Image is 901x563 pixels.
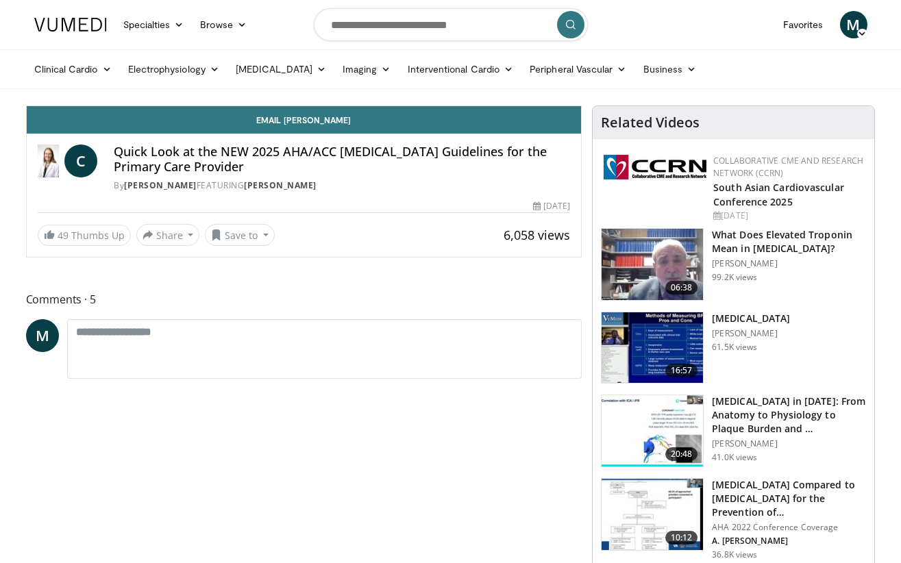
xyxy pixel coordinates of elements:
[712,328,790,339] p: [PERSON_NAME]
[712,452,757,463] p: 41.0K views
[114,145,570,174] h4: Quick Look at the NEW 2025 AHA/ACC [MEDICAL_DATA] Guidelines for the Primary Care Provider
[602,479,703,550] img: 7c0f9b53-1609-4588-8498-7cac8464d722.150x105_q85_crop-smart_upscale.jpg
[34,18,107,32] img: VuMedi Logo
[712,228,866,255] h3: What Does Elevated Troponin Mean in [MEDICAL_DATA]?
[713,155,863,179] a: Collaborative CME and Research Network (CCRN)
[712,438,866,449] p: [PERSON_NAME]
[665,281,698,295] span: 06:38
[124,179,197,191] a: [PERSON_NAME]
[840,11,867,38] a: M
[604,155,706,179] img: a04ee3ba-8487-4636-b0fb-5e8d268f3737.png.150x105_q85_autocrop_double_scale_upscale_version-0.2.png
[712,478,866,519] h3: [MEDICAL_DATA] Compared to [MEDICAL_DATA] for the Prevention of…
[665,531,698,545] span: 10:12
[602,229,703,300] img: 98daf78a-1d22-4ebe-927e-10afe95ffd94.150x105_q85_crop-smart_upscale.jpg
[38,145,60,177] img: Dr. Catherine P. Benziger
[227,55,334,83] a: [MEDICAL_DATA]
[334,55,399,83] a: Imaging
[504,227,570,243] span: 6,058 views
[521,55,634,83] a: Peripheral Vascular
[136,224,200,246] button: Share
[602,395,703,466] img: 823da73b-7a00-425d-bb7f-45c8b03b10c3.150x105_q85_crop-smart_upscale.jpg
[26,290,582,308] span: Comments 5
[244,179,317,191] a: [PERSON_NAME]
[775,11,832,38] a: Favorites
[712,258,866,269] p: [PERSON_NAME]
[665,364,698,377] span: 16:57
[205,224,275,246] button: Save to
[27,106,582,134] a: Email [PERSON_NAME]
[712,522,866,533] p: AHA 2022 Conference Coverage
[712,342,757,353] p: 61.5K views
[712,395,866,436] h3: [MEDICAL_DATA] in [DATE]: From Anatomy to Physiology to Plaque Burden and …
[192,11,255,38] a: Browse
[120,55,227,83] a: Electrophysiology
[713,181,844,208] a: South Asian Cardiovascular Conference 2025
[601,312,866,384] a: 16:57 [MEDICAL_DATA] [PERSON_NAME] 61.5K views
[712,549,757,560] p: 36.8K views
[601,114,700,131] h4: Related Videos
[635,55,705,83] a: Business
[712,272,757,283] p: 99.2K views
[601,478,866,560] a: 10:12 [MEDICAL_DATA] Compared to [MEDICAL_DATA] for the Prevention of… AHA 2022 Conference Covera...
[399,55,522,83] a: Interventional Cardio
[314,8,588,41] input: Search topics, interventions
[601,228,866,301] a: 06:38 What Does Elevated Troponin Mean in [MEDICAL_DATA]? [PERSON_NAME] 99.2K views
[26,55,120,83] a: Clinical Cardio
[602,312,703,384] img: a92b9a22-396b-4790-a2bb-5028b5f4e720.150x105_q85_crop-smart_upscale.jpg
[115,11,193,38] a: Specialties
[114,179,570,192] div: By FEATURING
[533,200,570,212] div: [DATE]
[712,312,790,325] h3: [MEDICAL_DATA]
[601,395,866,467] a: 20:48 [MEDICAL_DATA] in [DATE]: From Anatomy to Physiology to Plaque Burden and … [PERSON_NAME] 4...
[64,145,97,177] a: C
[712,536,866,547] p: A. [PERSON_NAME]
[26,319,59,352] a: M
[58,229,69,242] span: 49
[665,447,698,461] span: 20:48
[713,210,863,222] div: [DATE]
[38,225,131,246] a: 49 Thumbs Up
